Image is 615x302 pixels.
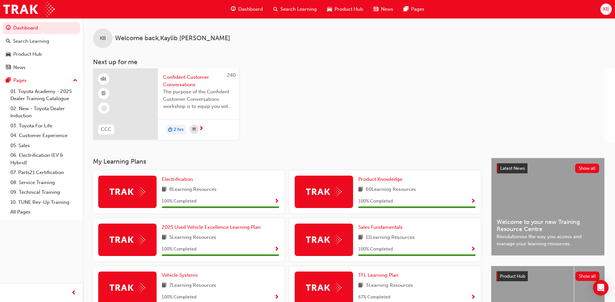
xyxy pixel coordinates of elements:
span: Search Learning [280,6,317,13]
img: Trak [110,187,145,197]
a: 02. New - Toyota Dealer Induction [8,104,80,121]
span: 8 Learning Resources [169,186,217,194]
span: 100 % Completed [162,246,196,253]
span: Show Progress [471,295,476,300]
span: pages-icon [6,78,11,84]
button: Show all [575,164,599,173]
span: calendar-icon [193,125,196,134]
a: TFL Learning Plan [358,272,401,279]
div: News [13,64,26,71]
span: 60 Learning Resources [366,186,416,194]
a: 09. Technical Training [8,187,80,197]
span: search-icon [273,5,278,13]
a: guage-iconDashboard [226,3,268,16]
img: Trak [306,283,342,293]
a: search-iconSearch Learning [268,3,322,16]
a: car-iconProduct Hub [322,3,368,16]
a: 03. Toyota For Life [8,121,80,131]
span: News [381,6,393,13]
button: Show all [575,272,600,281]
span: 2025 Used Vehicle Excellence Learning Plan [162,224,261,230]
a: Latest NewsShow all [497,163,599,174]
a: 2025 Used Vehicle Excellence Learning Plan [162,224,263,231]
span: book-icon [358,186,363,194]
span: 5 Learning Resources [169,234,216,242]
a: pages-iconPages [398,3,430,16]
span: duration-icon [168,125,172,134]
span: news-icon [373,5,378,13]
span: 100 % Completed [358,198,393,205]
span: 240 [227,72,236,78]
a: Search Learning [3,35,80,47]
a: 08. Service Training [8,178,80,188]
span: 2 hrs [174,126,183,134]
a: 04. Customer Experience [8,131,80,141]
a: Dashboard [3,22,80,34]
span: Welcome to your new Training Resource Centre [497,218,599,233]
span: car-icon [327,5,332,13]
span: pages-icon [404,5,408,13]
button: Show Progress [471,293,476,301]
span: learningResourceType_INSTRUCTOR_LED-icon [101,75,106,83]
span: Show Progress [274,247,279,252]
button: Show Progress [274,293,279,301]
button: Pages [3,75,80,87]
span: Show Progress [274,295,279,300]
span: Product Knowledge [358,176,402,182]
span: KB [603,6,609,13]
span: Show Progress [471,199,476,204]
a: 06. Electrification (EV & Hybrid) [8,150,80,168]
div: Open Intercom Messenger [593,280,609,296]
button: Show Progress [274,197,279,205]
span: KB [100,35,106,42]
span: 100 % Completed [162,294,196,301]
span: search-icon [6,39,10,44]
a: News [3,62,80,74]
span: Product Hub [335,6,363,13]
button: Show Progress [274,245,279,253]
span: Confident Customer Conversations [163,74,234,88]
span: The purpose of the Confident Customer Conversations workshop is to equip you with tools to commun... [163,88,234,110]
span: 7 Learning Resources [169,282,216,290]
button: Show Progress [471,245,476,253]
div: Search Learning [13,38,49,45]
img: Trak [306,187,342,197]
a: 240CCCConfident Customer ConversationsThe purpose of the Confident Customer Conversations worksho... [93,68,239,140]
span: prev-icon [71,289,76,297]
a: All Pages [8,207,80,217]
span: guage-icon [231,5,236,13]
button: KB [600,4,612,15]
span: Dashboard [238,6,263,13]
span: news-icon [6,65,11,71]
span: guage-icon [6,25,11,31]
img: Trak [306,235,342,245]
a: Sales Fundamentals [358,224,405,231]
span: book-icon [162,282,167,290]
span: Vehicle Systems [162,272,198,278]
span: CCC [101,126,112,133]
img: Trak [3,2,55,17]
a: 01. Toyota Academy - 2025 Dealer Training Catalogue [8,87,80,104]
span: learningRecordVerb_NONE-icon [101,105,107,111]
span: 67 % Completed [358,294,390,301]
button: Show Progress [471,197,476,205]
span: Show Progress [274,199,279,204]
span: Sales Fundamentals [358,224,403,230]
span: next-icon [199,126,204,132]
a: 05. Sales [8,141,80,151]
img: Trak [110,283,145,293]
span: 3 Learning Resources [366,282,413,290]
span: Welcome back , Kaylib [PERSON_NAME] [115,35,230,42]
a: Product Hub [3,48,80,60]
a: news-iconNews [368,3,398,16]
h3: Next up for me [83,58,615,66]
span: book-icon [162,186,167,194]
h3: My Learning Plans [93,158,481,165]
a: Vehicle Systems [162,272,200,279]
span: 100 % Completed [162,198,196,205]
span: book-icon [162,234,167,242]
a: 07. Parts21 Certification [8,168,80,178]
span: TFL Learning Plan [358,272,398,278]
span: car-icon [6,52,11,57]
